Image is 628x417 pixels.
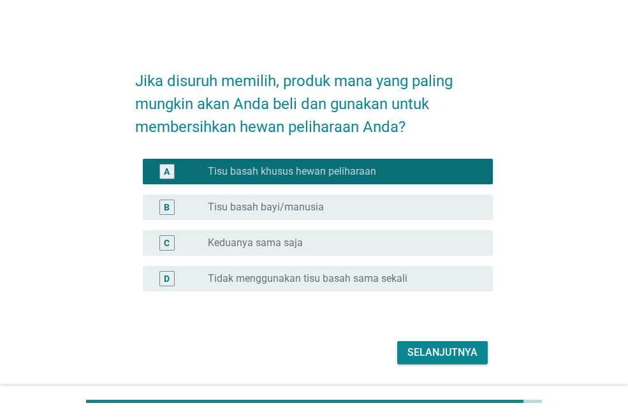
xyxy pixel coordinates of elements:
div: B [164,200,170,214]
label: Tisu basah bayi/manusia [208,201,324,214]
div: A [164,165,170,178]
div: D [164,272,170,285]
label: Tidak menggunakan tisu basah sama sekali [208,272,407,285]
button: Selanjutnya [397,341,488,364]
div: Selanjutnya [407,345,478,360]
label: Tisu basah khusus hewan peliharaan [208,165,376,178]
label: Keduanya sama saja [208,237,303,249]
h2: Jika disuruh memilih, produk mana yang paling mungkin akan Anda beli dan gunakan untuk membersihk... [135,57,493,138]
div: C [164,236,170,249]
